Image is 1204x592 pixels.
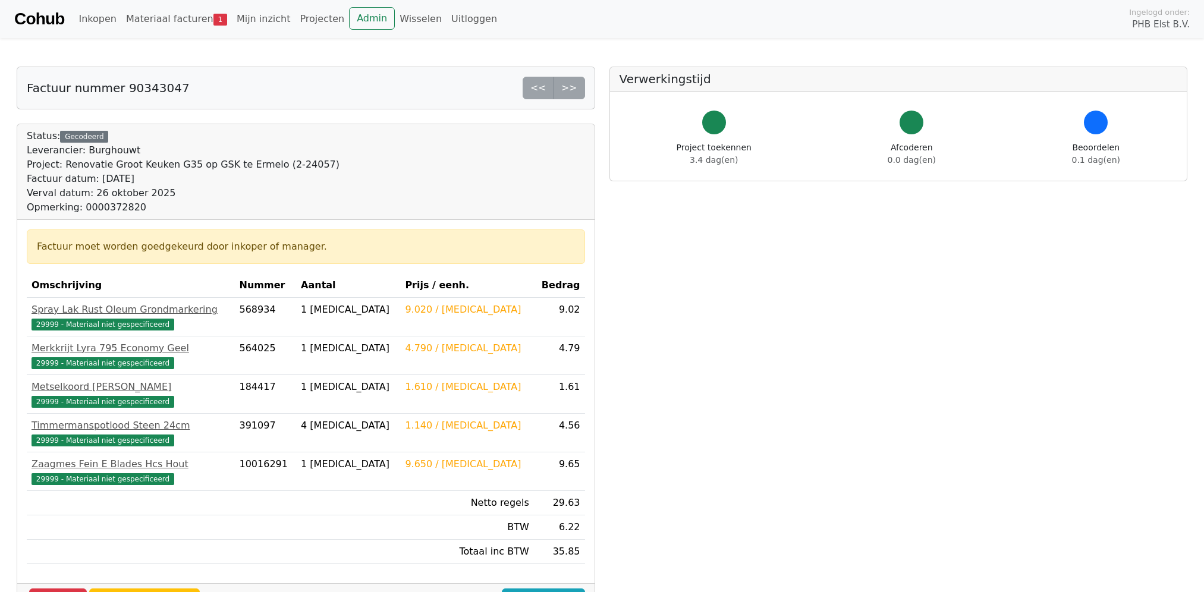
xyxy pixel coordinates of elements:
[888,155,936,165] span: 0.0 dag(en)
[32,457,230,471] div: Zaagmes Fein E Blades Hcs Hout
[32,303,230,331] a: Spray Lak Rust Oleum Grondmarkering29999 - Materiaal niet gespecificeerd
[32,457,230,486] a: Zaagmes Fein E Blades Hcs Hout29999 - Materiaal niet gespecificeerd
[534,491,585,515] td: 29.63
[27,200,339,215] div: Opmerking: 0000372820
[37,240,575,254] div: Factuur moet worden goedgekeurd door inkoper of manager.
[1072,155,1120,165] span: 0.1 dag(en)
[32,380,230,408] a: Metselkoord [PERSON_NAME]29999 - Materiaal niet gespecificeerd
[295,7,349,31] a: Projecten
[32,380,230,394] div: Metselkoord [PERSON_NAME]
[235,273,297,298] th: Nummer
[620,72,1178,86] h5: Verwerkingstijd
[405,457,529,471] div: 9.650 / [MEDICAL_DATA]
[32,396,174,408] span: 29999 - Materiaal niet gespecificeerd
[32,319,174,330] span: 29999 - Materiaal niet gespecificeerd
[32,341,230,355] div: Merkkrijt Lyra 795 Economy Geel
[32,341,230,370] a: Merkkrijt Lyra 795 Economy Geel29999 - Materiaal niet gespecificeerd
[400,273,533,298] th: Prijs / eenh.
[534,540,585,564] td: 35.85
[534,515,585,540] td: 6.22
[400,491,533,515] td: Netto regels
[534,336,585,375] td: 4.79
[534,298,585,336] td: 9.02
[534,452,585,491] td: 9.65
[677,141,752,166] div: Project toekennen
[32,434,174,446] span: 29999 - Materiaal niet gespecificeerd
[296,273,400,298] th: Aantal
[400,540,533,564] td: Totaal inc BTW
[74,7,121,31] a: Inkopen
[301,457,395,471] div: 1 [MEDICAL_DATA]
[690,155,738,165] span: 3.4 dag(en)
[60,131,108,143] div: Gecodeerd
[534,273,585,298] th: Bedrag
[235,298,297,336] td: 568934
[235,375,297,414] td: 184417
[27,158,339,172] div: Project: Renovatie Groot Keuken G35 op GSK te Ermelo (2-24057)
[1132,18,1190,32] span: PHB Elst B.V.
[32,303,230,317] div: Spray Lak Rust Oleum Grondmarkering
[349,7,395,30] a: Admin
[301,341,395,355] div: 1 [MEDICAL_DATA]
[235,336,297,375] td: 564025
[447,7,502,31] a: Uitloggen
[27,143,339,158] div: Leverancier: Burghouwt
[32,418,230,433] div: Timmermanspotlood Steen 24cm
[32,357,174,369] span: 29999 - Materiaal niet gespecificeerd
[1129,7,1190,18] span: Ingelogd onder:
[232,7,296,31] a: Mijn inzicht
[32,473,174,485] span: 29999 - Materiaal niet gespecificeerd
[14,5,64,33] a: Cohub
[405,418,529,433] div: 1.140 / [MEDICAL_DATA]
[888,141,936,166] div: Afcoderen
[405,341,529,355] div: 4.790 / [MEDICAL_DATA]
[27,81,190,95] h5: Factuur nummer 90343047
[27,186,339,200] div: Verval datum: 26 oktober 2025
[395,7,447,31] a: Wisselen
[213,14,227,26] span: 1
[400,515,533,540] td: BTW
[27,273,235,298] th: Omschrijving
[1072,141,1120,166] div: Beoordelen
[235,414,297,452] td: 391097
[534,414,585,452] td: 4.56
[235,452,297,491] td: 10016291
[301,303,395,317] div: 1 [MEDICAL_DATA]
[301,380,395,394] div: 1 [MEDICAL_DATA]
[301,418,395,433] div: 4 [MEDICAL_DATA]
[405,380,529,394] div: 1.610 / [MEDICAL_DATA]
[32,418,230,447] a: Timmermanspotlood Steen 24cm29999 - Materiaal niet gespecificeerd
[534,375,585,414] td: 1.61
[27,129,339,215] div: Status:
[121,7,232,31] a: Materiaal facturen1
[405,303,529,317] div: 9.020 / [MEDICAL_DATA]
[27,172,339,186] div: Factuur datum: [DATE]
